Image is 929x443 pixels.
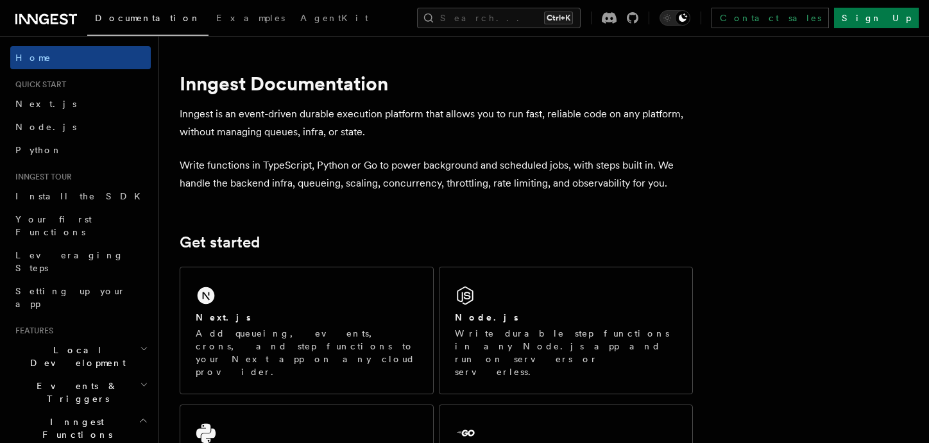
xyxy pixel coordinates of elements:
[834,8,919,28] a: Sign Up
[180,105,693,141] p: Inngest is an event-driven durable execution platform that allows you to run fast, reliable code ...
[15,250,124,273] span: Leveraging Steps
[15,122,76,132] span: Node.js
[439,267,693,394] a: Node.jsWrite durable step functions in any Node.js app and run on servers or serverless.
[180,156,693,192] p: Write functions in TypeScript, Python or Go to power background and scheduled jobs, with steps bu...
[180,233,260,251] a: Get started
[209,4,293,35] a: Examples
[10,46,151,69] a: Home
[10,339,151,374] button: Local Development
[10,244,151,280] a: Leveraging Steps
[10,380,140,405] span: Events & Triggers
[10,115,151,138] a: Node.js
[455,327,677,378] p: Write durable step functions in any Node.js app and run on servers or serverless.
[10,138,151,162] a: Python
[10,415,139,441] span: Inngest Functions
[87,4,209,36] a: Documentation
[417,8,581,28] button: Search...Ctrl+K
[455,311,518,324] h2: Node.js
[95,13,201,23] span: Documentation
[15,145,62,155] span: Python
[10,92,151,115] a: Next.js
[300,13,368,23] span: AgentKit
[10,172,72,182] span: Inngest tour
[10,79,66,90] span: Quick start
[216,13,285,23] span: Examples
[10,344,140,369] span: Local Development
[293,4,376,35] a: AgentKit
[15,286,126,309] span: Setting up your app
[10,208,151,244] a: Your first Functions
[10,374,151,410] button: Events & Triggers
[180,267,434,394] a: Next.jsAdd queueing, events, crons, and step functions to your Next app on any cloud provider.
[660,10,690,26] button: Toggle dark mode
[196,327,418,378] p: Add queueing, events, crons, and step functions to your Next app on any cloud provider.
[10,326,53,336] span: Features
[15,214,92,237] span: Your first Functions
[10,185,151,208] a: Install the SDK
[544,12,573,24] kbd: Ctrl+K
[15,99,76,109] span: Next.js
[712,8,829,28] a: Contact sales
[15,191,148,201] span: Install the SDK
[196,311,251,324] h2: Next.js
[10,280,151,315] a: Setting up your app
[15,51,51,64] span: Home
[180,72,693,95] h1: Inngest Documentation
